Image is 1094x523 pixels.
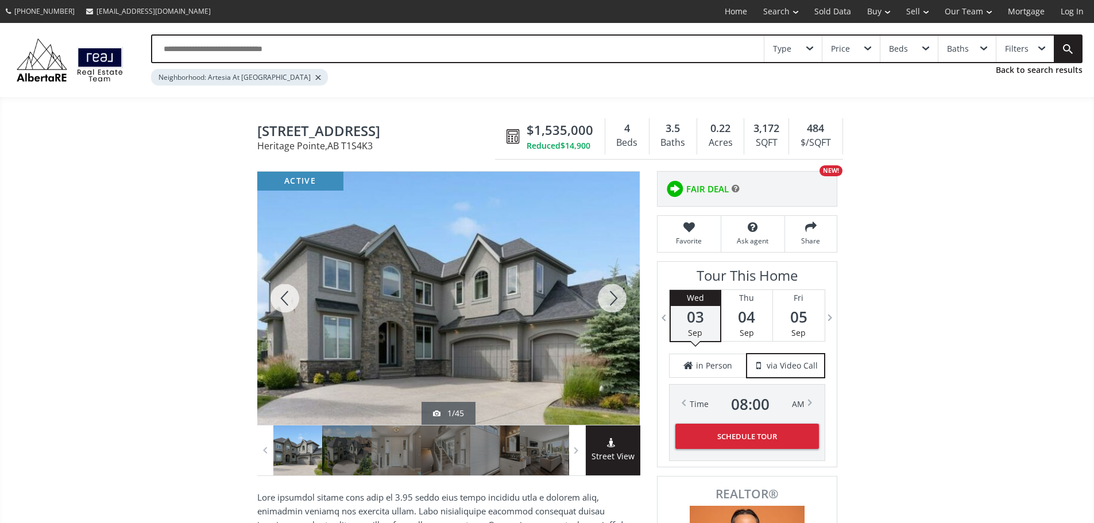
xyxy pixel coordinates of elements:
[14,6,75,16] span: [PHONE_NUMBER]
[655,134,691,152] div: Baths
[527,121,593,139] span: $1,535,000
[670,488,824,500] span: REALTOR®
[773,290,825,306] div: Fri
[696,360,732,371] span: in Person
[11,36,128,84] img: Logo
[611,121,643,136] div: 4
[795,121,836,136] div: 484
[773,45,791,53] div: Type
[671,290,720,306] div: Wed
[663,236,715,246] span: Favorite
[819,165,842,176] div: NEW!
[947,45,969,53] div: Baths
[257,172,343,191] div: active
[773,309,825,325] span: 05
[889,45,908,53] div: Beds
[727,236,779,246] span: Ask agent
[721,309,772,325] span: 04
[740,327,754,338] span: Sep
[686,183,729,195] span: FAIR DEAL
[655,121,691,136] div: 3.5
[791,236,831,246] span: Share
[560,140,590,152] span: $14,900
[527,140,593,152] div: Reduced
[433,408,464,419] div: 1/45
[703,121,738,136] div: 0.22
[586,450,640,463] span: Street View
[80,1,217,22] a: [EMAIL_ADDRESS][DOMAIN_NAME]
[675,424,819,449] button: Schedule Tour
[996,64,1083,76] a: Back to search results
[791,327,806,338] span: Sep
[1005,45,1029,53] div: Filters
[688,327,702,338] span: Sep
[96,6,211,16] span: [EMAIL_ADDRESS][DOMAIN_NAME]
[669,268,825,289] h3: Tour This Home
[151,69,328,86] div: Neighborhood: Artesia At [GEOGRAPHIC_DATA]
[721,290,772,306] div: Thu
[257,123,501,141] span: 77 Waters Edge Drive
[795,134,836,152] div: $/SQFT
[731,396,770,412] span: 08 : 00
[257,141,501,150] span: Heritage Pointe , AB T1S4K3
[671,309,720,325] span: 03
[257,172,640,425] div: 77 Waters Edge Drive Heritage Pointe, AB T1S4K3 - Photo 1 of 45
[703,134,738,152] div: Acres
[750,134,783,152] div: SQFT
[831,45,850,53] div: Price
[611,134,643,152] div: Beds
[663,177,686,200] img: rating icon
[753,121,779,136] span: 3,172
[690,396,805,412] div: Time AM
[767,360,818,371] span: via Video Call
